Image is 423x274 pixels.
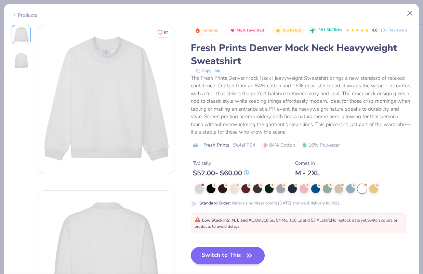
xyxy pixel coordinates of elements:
div: Typically [193,160,249,167]
div: M - 2XL [295,169,320,177]
span: Most Favorited [237,28,264,32]
button: Badge Button [272,26,305,35]
img: brand logo [191,142,200,148]
strong: Low Stock in S, M, L and XL : [202,217,255,223]
strong: Standard Order : [199,200,231,206]
div: $ 52.00 - $ 60.00 [193,169,249,177]
span: Only 18 Ss, 54 Ms, 116 Ls and 53 XLs left. Switch colors or products to avoid delays. [195,217,397,229]
span: Trending [202,28,219,32]
img: Top Rated sort [275,28,281,33]
a: 10+ Reviews [380,27,409,33]
button: Like [154,27,171,37]
div: Products [12,12,37,19]
div: Comes In [295,160,320,167]
button: Close [404,7,417,20]
div: 4.8 Stars [346,25,369,36]
div: Fresh Prints Denver Mock Neck Heavyweight Sweatshirt [191,41,412,67]
button: Badge Button [191,26,222,35]
button: Switch to This [191,247,265,264]
span: Fresh Prints [203,141,229,149]
span: 4.8 [372,27,378,33]
div: The Fresh Prints Denver Mock Neck Heavyweight Sweatshirt brings a new standard of relaxed confide... [191,74,412,136]
span: Top Rated [282,28,301,32]
button: copy to clipboard [194,67,222,74]
img: Back [13,52,29,69]
img: Front [13,26,29,43]
span: 981.6K Clicks [318,27,342,33]
div: Order using these colors [DATE] and we’ll delivery by 9/22. [199,200,341,206]
span: 87 [164,31,168,34]
span: No restock date yet. [331,217,367,223]
img: Most Favorited sort [230,28,235,33]
img: Trending sort [195,28,200,33]
button: Badge Button [226,26,268,35]
img: Front [38,31,174,167]
span: 16% Polyester [302,141,340,149]
span: Style FP94 [233,141,255,149]
span: 84% Cotton [263,141,295,149]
